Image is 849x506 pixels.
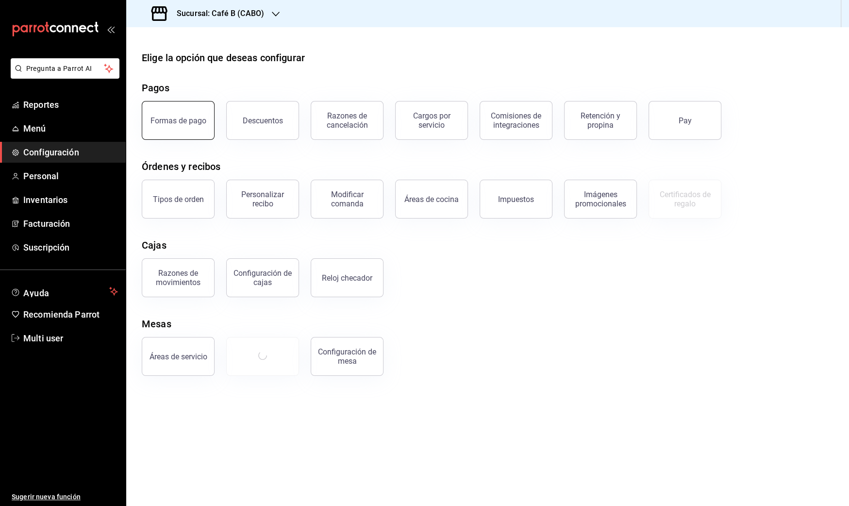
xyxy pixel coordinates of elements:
button: Certificados de regalo [649,180,721,219]
span: Suscripción [23,241,118,254]
button: Cargos por servicio [395,101,468,140]
div: Pay [679,116,692,125]
button: Áreas de servicio [142,337,215,376]
div: Personalizar recibo [233,190,293,208]
span: Pregunta a Parrot AI [26,64,104,74]
span: Inventarios [23,193,118,206]
button: Configuración de cajas [226,258,299,297]
span: Personal [23,169,118,183]
span: Sugerir nueva función [12,492,118,502]
div: Imágenes promocionales [570,190,631,208]
button: Razones de cancelación [311,101,383,140]
div: Comisiones de integraciones [486,111,546,130]
div: Razones de movimientos [148,269,208,287]
div: Áreas de servicio [150,352,207,361]
button: Imágenes promocionales [564,180,637,219]
div: Mesas [142,317,171,331]
button: Comisiones de integraciones [480,101,552,140]
a: Pregunta a Parrot AI [7,70,119,81]
div: Elige la opción que deseas configurar [142,51,305,65]
div: Cargos por servicio [401,111,462,130]
button: Áreas de cocina [395,180,468,219]
div: Formas de pago [150,116,206,125]
button: Pay [649,101,721,140]
div: Impuestos [498,195,534,204]
button: Razones de movimientos [142,258,215,297]
div: Reloj checador [322,273,372,283]
div: Certificados de regalo [655,190,715,208]
div: Tipos de orden [153,195,204,204]
button: Personalizar recibo [226,180,299,219]
button: open_drawer_menu [107,25,115,33]
div: Pagos [142,81,169,95]
div: Áreas de cocina [404,195,459,204]
span: Recomienda Parrot [23,308,118,321]
button: Formas de pago [142,101,215,140]
div: Descuentos [243,116,283,125]
button: Tipos de orden [142,180,215,219]
button: Modificar comanda [311,180,383,219]
div: Razones de cancelación [317,111,377,130]
div: Modificar comanda [317,190,377,208]
span: Facturación [23,217,118,230]
div: Retención y propina [570,111,631,130]
button: Retención y propina [564,101,637,140]
button: Configuración de mesa [311,337,383,376]
div: Configuración de cajas [233,269,293,287]
button: Pregunta a Parrot AI [11,58,119,79]
span: Menú [23,122,118,135]
button: Impuestos [480,180,552,219]
div: Órdenes y recibos [142,159,220,174]
span: Multi user [23,332,118,345]
button: Descuentos [226,101,299,140]
span: Reportes [23,98,118,111]
h3: Sucursal: Café B (CABO) [169,8,264,19]
span: Ayuda [23,286,105,297]
div: Configuración de mesa [317,347,377,366]
span: Configuración [23,146,118,159]
button: Reloj checador [311,258,383,297]
div: Cajas [142,238,166,253]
